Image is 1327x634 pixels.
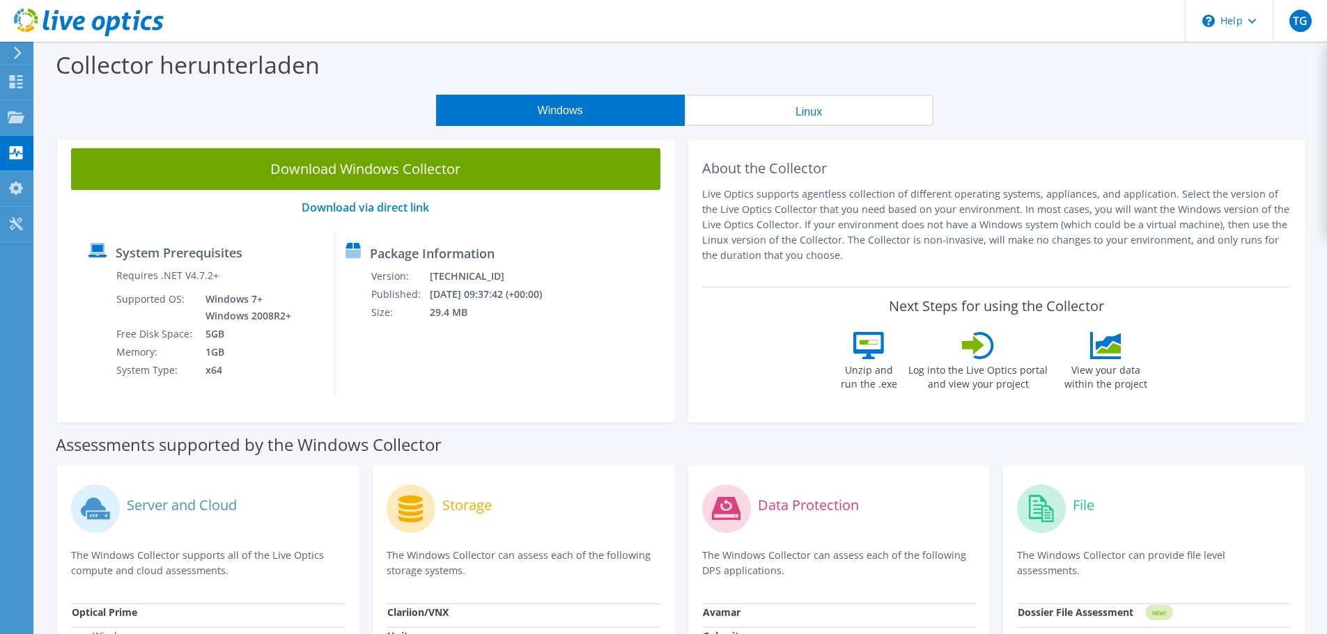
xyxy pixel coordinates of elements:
[116,290,195,325] td: Supported OS:
[195,325,294,343] td: 5GB
[302,200,429,215] a: Download via direct link
[371,303,429,322] td: Size:
[1018,605,1133,619] strong: Dossier File Assessment
[1055,359,1156,391] label: View your data within the project
[71,548,345,578] p: The Windows Collector supports all of the Live Optics compute and cloud assessments.
[429,285,560,303] td: [DATE] 09:37:42 (+00:00)
[116,269,219,283] label: Requires .NET V4.7.2+
[1073,498,1094,512] label: File
[758,498,859,512] label: Data Protection
[195,343,294,361] td: 1GB
[195,290,294,325] td: Windows 7+ Windows 2008R2+
[1152,609,1166,617] tspan: NEW!
[429,303,560,322] td: 29.4 MB
[702,160,1291,177] h2: About the Collector
[371,285,429,303] td: Published:
[837,359,901,391] label: Unzip and run the .exe
[116,343,195,361] td: Memory:
[116,325,195,343] td: Free Disk Space:
[442,498,492,512] label: Storage
[387,548,660,578] p: The Windows Collector can assess each of the following storage systems.
[72,605,137,619] strong: Optical Prime
[116,246,242,260] label: System Prerequisites
[436,95,685,126] button: Windows
[703,605,740,619] strong: Avamar
[908,359,1048,391] label: Log into the Live Optics portal and view your project
[702,187,1291,263] p: Live Optics supports agentless collection of different operating systems, appliances, and applica...
[370,246,495,260] label: Package Information
[702,548,976,578] p: The Windows Collector can assess each of the following DPS applications.
[387,605,449,619] strong: Clariion/VNX
[195,361,294,379] td: x64
[56,49,320,81] label: Collector herunterladen
[371,267,429,285] td: Version:
[127,498,237,512] label: Server and Cloud
[1289,10,1312,32] span: TG
[116,361,195,379] td: System Type:
[889,298,1104,315] label: Next Steps for using the Collector
[56,438,442,452] label: Assessments supported by the Windows Collector
[685,95,933,126] button: Linux
[1017,548,1291,578] p: The Windows Collector can provide file level assessments.
[1202,15,1215,27] svg: \n
[429,267,560,285] td: [TECHNICAL_ID]
[71,148,660,190] a: Download Windows Collector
